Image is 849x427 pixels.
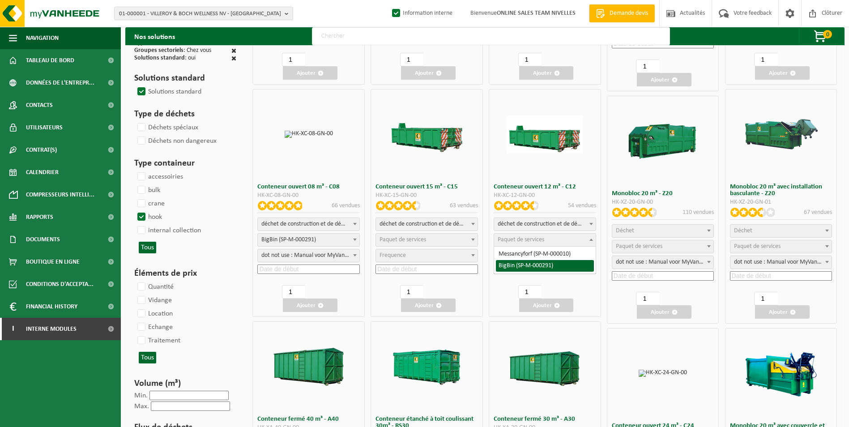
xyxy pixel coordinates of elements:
[612,199,714,205] div: HK-XZ-20-GN-00
[312,27,670,45] input: Chercher
[494,192,596,199] div: HK-XC-12-GN-00
[518,285,542,299] input: 1
[134,72,236,85] h3: Solutions standard
[804,208,832,217] p: 67 vendues
[450,201,478,210] p: 63 vendues
[26,72,94,94] span: Données de l'entrepr...
[136,334,180,347] label: Traitement
[730,184,832,197] h3: Monobloc 20 m³ avec installation basculante - Z20
[518,53,542,66] input: 1
[26,206,53,228] span: Rapports
[496,248,594,260] li: Messancyforf (SP-M-000010)
[616,243,662,250] span: Paquet de services
[26,139,57,161] span: Contrat(s)
[754,53,777,66] input: 1
[496,260,594,272] li: BigBin (SP-M-000291)
[375,184,478,190] h3: Conteneur ouvert 15 m³ - C15
[507,115,583,154] img: HK-XC-12-GN-00
[637,305,691,319] button: Ajouter
[625,103,701,179] img: HK-XZ-20-GN-00
[257,192,360,199] div: HK-XC-08-GN-00
[568,201,596,210] p: 54 vendues
[380,236,426,243] span: Paquet de services
[26,116,63,139] span: Utilisateurs
[637,73,691,86] button: Ajouter
[612,190,714,197] h3: Monobloc 20 m³ - Z20
[755,66,810,80] button: Ajouter
[136,320,173,334] label: Echange
[375,265,478,274] input: Date de début
[730,256,832,269] span: dot not use : Manual voor MyVanheede
[282,285,305,299] input: 1
[380,252,406,259] span: Frequence
[494,218,596,231] span: déchet de construction et de démolition mélangé (inerte et non inerte)
[612,256,714,269] span: dot not use : Manual voor MyVanheede
[26,94,53,116] span: Contacts
[257,218,360,231] span: déchet de construction et de démolition mélangé (inerte et non inerte)
[743,115,819,154] img: HK-XZ-20-GN-01
[636,60,659,73] input: 1
[607,9,650,18] span: Demande devis
[283,66,337,80] button: Ajouter
[26,318,77,340] span: Interne modules
[823,30,832,38] span: 0
[258,218,359,231] span: déchet de construction et de démolition mélangé (inerte et non inerte)
[26,49,74,72] span: Tableau de bord
[612,271,714,281] input: Date de début
[257,249,360,262] span: dot not use : Manual voor MyVanheede
[376,218,478,231] span: déchet de construction et de démolition mélangé (inerte et non inerte)
[332,201,360,210] p: 66 vendues
[119,7,281,21] span: 01-000001 - VILLEROY & BOCH WELLNESS NV - [GEOGRAPHIC_DATA]
[26,251,80,273] span: Boutique en ligne
[612,256,714,269] span: dot not use : Manual voor MyVanheede
[285,131,333,138] img: HK-XC-08-GN-00
[730,256,832,269] span: dot not use : Manual voor MyVanheede
[136,210,162,224] label: hook
[389,348,465,386] img: HK-RS-30-GN-00
[494,416,596,423] h3: Conteneur fermé 30 m³ - A30
[258,234,359,246] span: BigBin (SP-M-000291)
[400,53,423,66] input: 1
[616,227,634,234] span: Déchet
[283,299,337,312] button: Ajouter
[799,27,844,45] button: 0
[136,294,172,307] label: Vidange
[134,392,148,399] label: Min.
[734,227,752,234] span: Déchet
[26,273,94,295] span: Conditions d'accepta...
[498,236,544,243] span: Paquet de services
[26,295,77,318] span: Financial History
[139,352,156,363] button: Tous
[134,157,236,170] h3: Type containeur
[134,403,149,410] label: Max.
[134,47,211,55] div: : Chez vous
[258,249,359,262] span: dot not use : Manual voor MyVanheede
[136,85,201,98] label: Solutions standard
[257,265,360,274] input: Date de début
[497,10,576,17] strong: ONLINE SALES TEAM NIVELLES
[730,199,832,205] div: HK-XZ-20-GN-01
[375,192,478,199] div: HK-XC-15-GN-00
[26,184,94,206] span: Compresseurs intelli...
[134,55,185,61] span: Solutions standard
[589,4,655,22] a: Demande devis
[139,242,156,253] button: Tous
[401,66,456,80] button: Ajouter
[134,55,196,63] div: : oui
[257,416,360,423] h3: Conteneur fermé 40 m³ - A40
[134,47,183,54] span: Groupes sectoriels
[125,27,184,45] h2: Nos solutions
[136,197,165,210] label: crane
[730,271,832,281] input: Date de début
[134,377,236,390] h3: Volume (m³)
[743,335,819,411] img: HK-XZ-20-GN-12
[134,267,236,280] h3: Éléments de prix
[519,299,574,312] button: Ajouter
[400,285,423,299] input: 1
[136,170,183,184] label: accessoiries
[271,348,347,386] img: HK-XA-40-GN-00
[389,115,465,154] img: HK-XC-15-GN-00
[114,7,293,20] button: 01-000001 - VILLEROY & BOCH WELLNESS NV - [GEOGRAPHIC_DATA]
